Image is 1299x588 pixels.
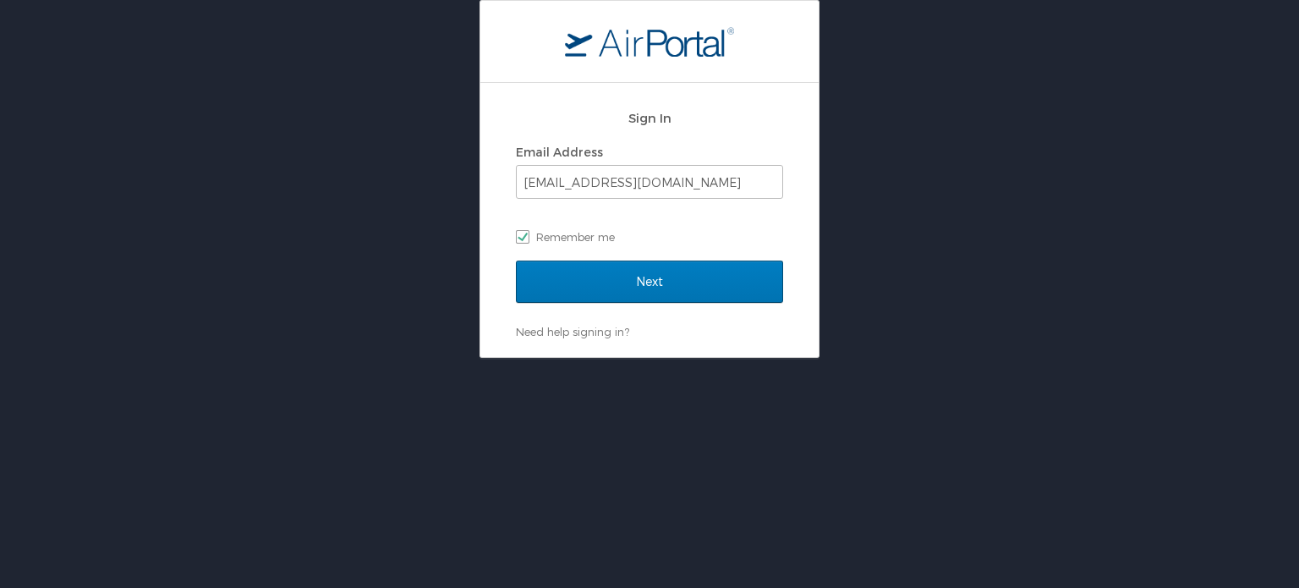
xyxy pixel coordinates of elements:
[565,26,734,57] img: logo
[516,108,783,128] h2: Sign In
[516,224,783,250] label: Remember me
[516,261,783,303] input: Next
[516,145,603,159] label: Email Address
[516,325,629,338] a: Need help signing in?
